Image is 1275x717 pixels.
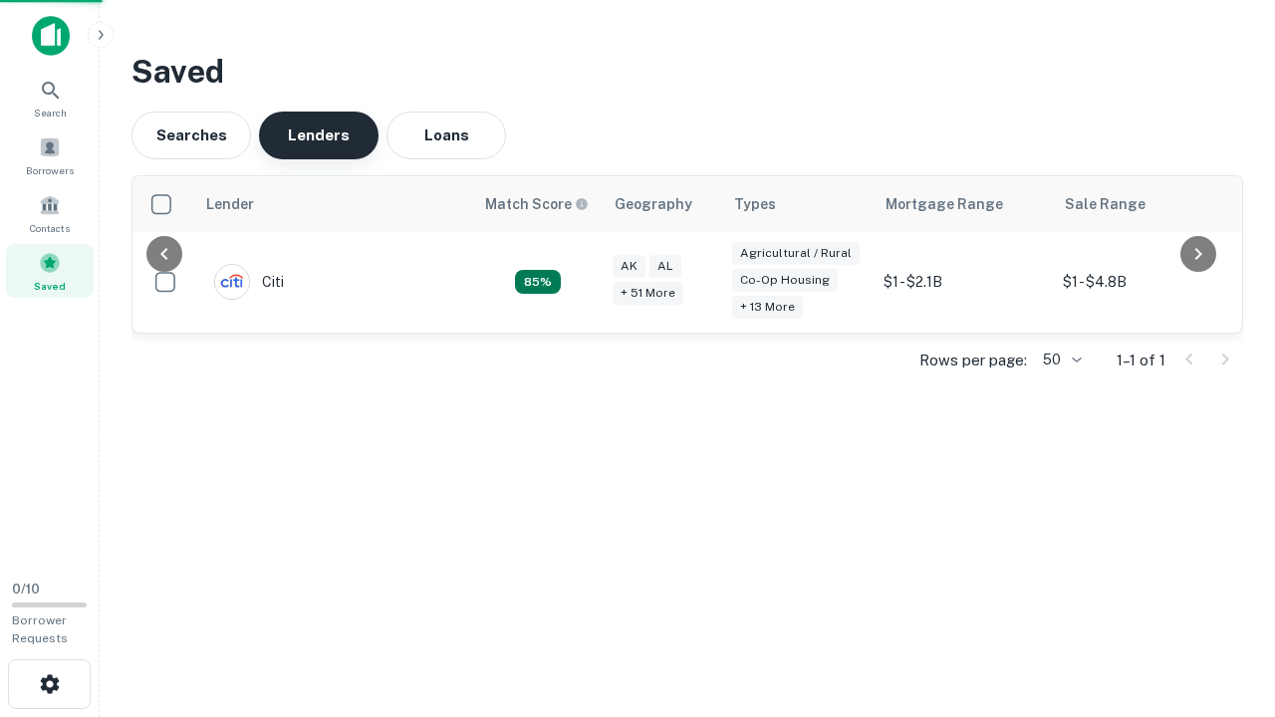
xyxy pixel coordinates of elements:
[485,193,589,215] div: Capitalize uses an advanced AI algorithm to match your search with the best lender. The match sco...
[131,48,1243,96] h3: Saved
[613,255,645,278] div: AK
[615,192,692,216] div: Geography
[473,176,603,232] th: Capitalize uses an advanced AI algorithm to match your search with the best lender. The match sco...
[886,192,1003,216] div: Mortgage Range
[919,349,1027,372] p: Rows per page:
[1035,346,1085,374] div: 50
[1117,349,1165,372] p: 1–1 of 1
[732,296,803,319] div: + 13 more
[6,128,94,182] a: Borrowers
[1065,192,1146,216] div: Sale Range
[214,264,284,300] div: Citi
[26,162,74,178] span: Borrowers
[206,192,254,216] div: Lender
[485,193,585,215] h6: Match Score
[722,176,874,232] th: Types
[874,176,1053,232] th: Mortgage Range
[32,16,70,56] img: capitalize-icon.png
[732,269,838,292] div: Co-op Housing
[12,613,68,645] span: Borrower Requests
[12,582,40,597] span: 0 / 10
[874,232,1053,333] td: $1 - $2.1B
[215,265,249,299] img: picture
[603,176,722,232] th: Geography
[259,112,379,159] button: Lenders
[6,71,94,124] a: Search
[6,186,94,240] a: Contacts
[131,112,251,159] button: Searches
[613,282,683,305] div: + 51 more
[734,192,776,216] div: Types
[1053,232,1232,333] td: $1 - $4.8B
[194,176,473,232] th: Lender
[30,220,70,236] span: Contacts
[34,105,67,120] span: Search
[1053,176,1232,232] th: Sale Range
[34,278,66,294] span: Saved
[6,244,94,298] a: Saved
[649,255,681,278] div: AL
[1175,558,1275,653] iframe: Chat Widget
[386,112,506,159] button: Loans
[732,242,860,265] div: Agricultural / Rural
[515,270,561,294] div: Capitalize uses an advanced AI algorithm to match your search with the best lender. The match sco...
